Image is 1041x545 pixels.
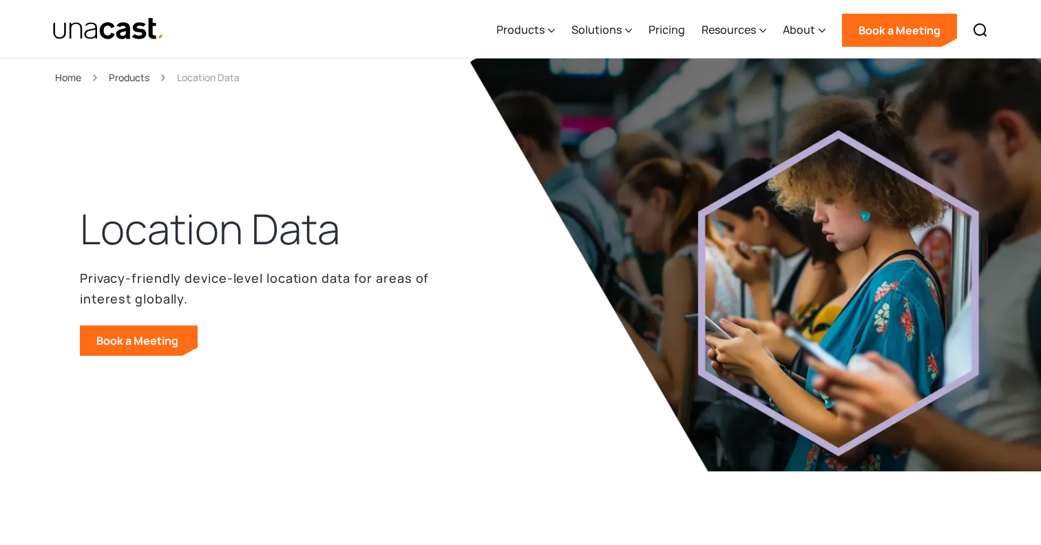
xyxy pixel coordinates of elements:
[702,21,756,38] div: Resources
[109,70,149,85] a: Products
[55,70,81,85] a: Home
[52,17,165,41] img: Unacast text logo
[571,21,622,38] div: Solutions
[842,14,957,47] a: Book a Meeting
[972,22,989,39] img: Search icon
[80,202,340,257] h1: Location Data
[783,21,815,38] div: About
[80,268,438,309] p: Privacy-friendly device-level location data for areas of interest globally.
[649,2,685,58] a: Pricing
[496,21,545,38] div: Products
[177,70,240,85] div: Location Data
[80,325,198,356] a: Book a Meeting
